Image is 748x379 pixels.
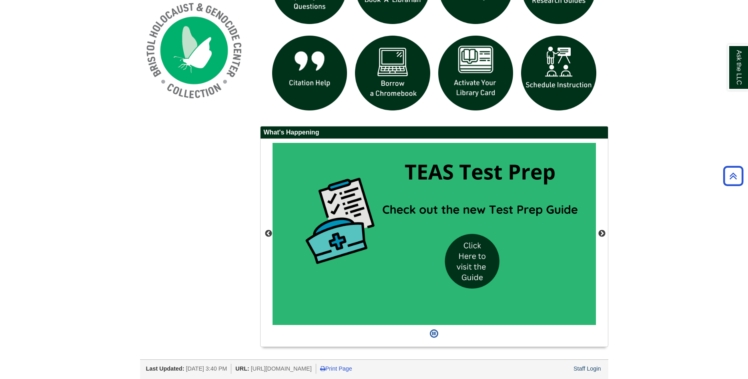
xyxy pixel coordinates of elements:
[273,143,596,325] div: This box contains rotating images
[146,365,184,372] span: Last Updated:
[186,365,227,372] span: [DATE] 3:40 PM
[261,126,608,139] h2: What's Happening
[235,365,249,372] span: URL:
[427,325,441,343] button: Pause
[434,32,517,115] img: activate Library Card icon links to form to activate student ID into library card
[265,230,273,238] button: Previous
[268,32,351,115] img: citation help icon links to citation help guide page
[320,365,352,372] a: Print Page
[598,230,606,238] button: Next
[517,32,600,115] img: For faculty. Schedule Library Instruction icon links to form.
[351,32,434,115] img: Borrow a chromebook icon links to the borrow a chromebook web page
[273,143,596,325] img: Check out the new TEAS Test Prep topic guide.
[251,365,312,372] span: [URL][DOMAIN_NAME]
[720,170,746,181] a: Back to Top
[574,365,601,372] a: Staff Login
[320,366,325,371] i: Print Page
